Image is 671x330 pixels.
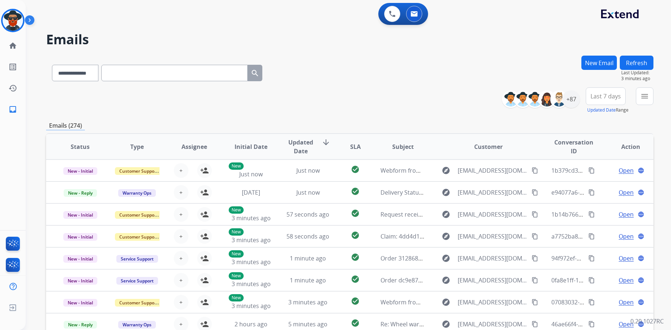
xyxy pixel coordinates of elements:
mat-icon: language [638,167,644,174]
span: Service Support [116,255,158,263]
mat-icon: check_circle [351,165,360,174]
span: [EMAIL_ADDRESS][DOMAIN_NAME] [458,188,527,197]
span: [DATE] [242,188,260,196]
span: Range [587,107,629,113]
p: New [229,206,244,214]
mat-icon: language [638,299,644,305]
span: Order dc9e878b-098b-4e2f-a9e4-da057c5e7319 [381,276,510,284]
mat-icon: check_circle [351,187,360,196]
span: Request received] Resolve the issue and log your decision. ͏‌ ͏‌ ͏‌ ͏‌ ͏‌ ͏‌ ͏‌ ͏‌ ͏‌ ͏‌ ͏‌ ͏‌ ͏‌... [381,210,597,218]
span: 5 minutes ago [288,320,327,328]
span: + [179,166,183,175]
mat-icon: content_copy [588,277,595,284]
button: Last 7 days [586,87,626,105]
span: New - Reply [64,321,97,329]
span: New - Initial [63,167,97,175]
mat-icon: person_add [200,188,209,197]
mat-icon: content_copy [588,233,595,240]
span: [EMAIL_ADDRESS][DOMAIN_NAME] [458,232,527,241]
span: Just now [296,188,320,196]
span: Warranty Ops [118,321,156,329]
mat-icon: person_add [200,298,209,307]
mat-icon: explore [442,298,450,307]
mat-icon: inbox [8,105,17,114]
span: 2 hours ago [235,320,267,328]
mat-icon: person_add [200,166,209,175]
span: + [179,298,183,307]
img: avatar [3,10,23,31]
span: Last 7 days [591,95,621,98]
mat-icon: content_copy [588,299,595,305]
button: + [174,207,188,222]
button: + [174,185,188,200]
span: [EMAIL_ADDRESS][DOMAIN_NAME] [458,166,527,175]
mat-icon: person_add [200,320,209,329]
span: Status [71,142,90,151]
span: Open [619,232,634,241]
mat-icon: explore [442,166,450,175]
mat-icon: content_copy [532,277,538,284]
mat-icon: language [638,211,644,218]
span: e94077a6-307b-499b-a87b-d9582098b4fb [551,188,665,196]
span: 0fa8e1ff-1f76-4b00-a62f-91d6ac136b32 [551,276,658,284]
span: 3 minutes ago [232,236,271,244]
span: Order 3128681006 [381,254,431,262]
span: 1b14b766-b004-47d4-807e-400f695ff06c [551,210,661,218]
mat-icon: search [251,69,259,78]
mat-icon: home [8,41,17,50]
mat-icon: list_alt [8,63,17,71]
mat-icon: explore [442,254,450,263]
span: Delivery Status Notification (Failure) [381,188,479,196]
button: + [174,295,188,310]
mat-icon: check_circle [351,231,360,240]
span: Customer Support [115,299,162,307]
button: New Email [581,56,617,70]
mat-icon: check_circle [351,297,360,305]
span: Open [619,210,634,219]
span: New - Initial [63,211,97,219]
span: 3 minutes ago [232,214,271,222]
span: [EMAIL_ADDRESS][DOMAIN_NAME] [458,298,527,307]
mat-icon: language [638,277,644,284]
span: [EMAIL_ADDRESS][DOMAIN_NAME] [458,210,527,219]
mat-icon: content_copy [532,167,538,174]
span: 57 seconds ago [286,210,329,218]
p: New [229,228,244,236]
span: 07083032-3fa8-4063-b9bd-16550551b380 [551,298,664,306]
span: Last Updated: [621,70,653,76]
span: + [179,232,183,241]
mat-icon: explore [442,210,450,219]
span: Open [619,298,634,307]
span: a7752ba8-44eb-43c7-8e41-15a969d15252 [551,232,665,240]
span: 94f972ef-4678-41a0-a7a9-ba64a6e1d926 [551,254,662,262]
p: Emails (274) [46,121,85,130]
span: Type [130,142,144,151]
mat-icon: content_copy [588,189,595,196]
button: + [174,229,188,244]
mat-icon: check_circle [351,275,360,284]
span: 3 minutes ago [232,280,271,288]
span: Open [619,320,634,329]
span: 1 minute ago [290,254,326,262]
mat-icon: content_copy [588,255,595,262]
mat-icon: history [8,84,17,93]
p: New [229,294,244,301]
button: Updated Date [587,107,616,113]
span: Open [619,188,634,197]
span: 58 seconds ago [286,232,329,240]
button: + [174,251,188,266]
mat-icon: check_circle [351,319,360,327]
mat-icon: language [638,255,644,262]
span: 3 minutes ago [232,258,271,266]
span: Open [619,276,634,285]
span: Subject [392,142,414,151]
span: + [179,320,183,329]
span: [EMAIL_ADDRESS][DOMAIN_NAME] [458,254,527,263]
span: Customer Support [115,211,162,219]
mat-icon: language [638,233,644,240]
h2: Emails [46,32,653,47]
span: Just now [296,166,320,175]
span: [EMAIL_ADDRESS][DOMAIN_NAME] [458,320,527,329]
mat-icon: menu [640,92,649,101]
span: [EMAIL_ADDRESS][DOMAIN_NAME] [458,276,527,285]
